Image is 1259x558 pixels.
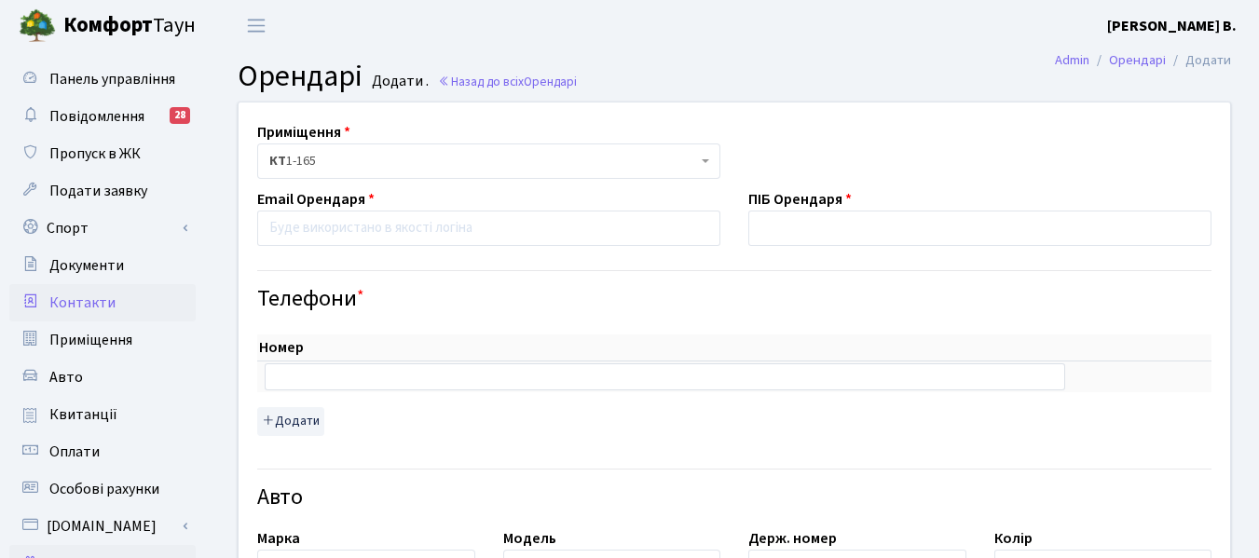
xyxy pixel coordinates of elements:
[9,396,196,433] a: Квитанції
[269,152,697,170] span: <b>КТ</b>&nbsp;&nbsp;&nbsp;&nbsp;1-165
[9,98,196,135] a: Повідомлення28
[49,367,83,388] span: Авто
[1055,50,1089,70] a: Admin
[748,188,852,211] label: ПІБ Орендаря
[170,107,190,124] div: 28
[9,508,196,545] a: [DOMAIN_NAME]
[257,143,720,179] span: <b>КТ</b>&nbsp;&nbsp;&nbsp;&nbsp;1-165
[49,442,100,462] span: Оплати
[257,286,1211,313] h4: Телефони
[238,55,363,98] span: Орендарі
[524,73,577,90] span: Орендарі
[49,479,159,499] span: Особові рахунки
[503,527,556,550] label: Модель
[233,10,280,41] button: Переключити навігацію
[994,527,1033,550] label: Колір
[9,470,196,508] a: Особові рахунки
[9,359,196,396] a: Авто
[9,321,196,359] a: Приміщення
[368,73,429,90] small: Додати .
[257,334,1073,361] th: Номер
[1109,50,1166,70] a: Орендарі
[9,247,196,284] a: Документи
[257,188,375,211] label: Email Орендаря
[9,210,196,247] a: Спорт
[1107,15,1237,37] a: [PERSON_NAME] В.
[257,121,350,143] label: Приміщення
[49,143,141,164] span: Пропуск в ЖК
[49,330,132,350] span: Приміщення
[49,106,144,127] span: Повідомлення
[9,135,196,172] a: Пропуск в ЖК
[257,407,324,436] button: Додати
[9,61,196,98] a: Панель управління
[269,152,286,170] b: КТ
[9,284,196,321] a: Контакти
[9,433,196,470] a: Оплати
[49,404,117,425] span: Квитанції
[49,69,175,89] span: Панель управління
[49,255,124,276] span: Документи
[9,172,196,210] a: Подати заявку
[257,484,1211,511] h4: Авто
[63,10,153,40] b: Комфорт
[257,527,300,550] label: Марка
[1166,50,1231,71] li: Додати
[49,293,116,313] span: Контакти
[748,527,837,550] label: Держ. номер
[63,10,196,42] span: Таун
[1027,41,1259,80] nav: breadcrumb
[257,211,720,246] input: Буде використано в якості логіна
[49,181,147,201] span: Подати заявку
[19,7,56,45] img: logo.png
[1107,16,1237,36] b: [PERSON_NAME] В.
[438,73,577,90] a: Назад до всіхОрендарі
